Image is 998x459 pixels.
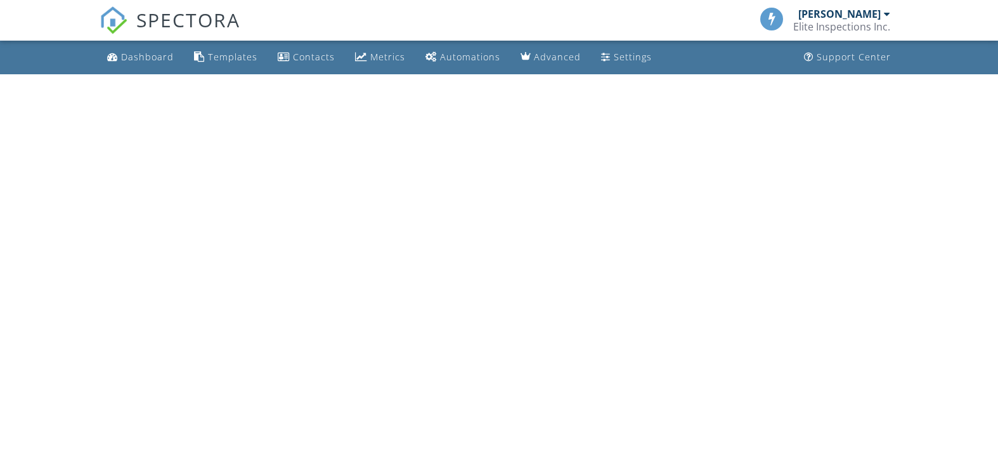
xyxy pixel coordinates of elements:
div: Support Center [817,51,891,63]
div: Metrics [370,51,405,63]
div: Dashboard [121,51,174,63]
a: Settings [596,46,657,69]
div: Settings [614,51,652,63]
a: Contacts [273,46,340,69]
a: Dashboard [102,46,179,69]
div: Automations [440,51,500,63]
a: Automations (Basic) [420,46,505,69]
a: Metrics [350,46,410,69]
div: Advanced [534,51,581,63]
a: Advanced [515,46,586,69]
span: SPECTORA [136,6,240,33]
div: [PERSON_NAME] [798,8,881,20]
img: The Best Home Inspection Software - Spectora [100,6,127,34]
a: Templates [189,46,262,69]
div: Contacts [293,51,335,63]
div: Templates [208,51,257,63]
a: Support Center [799,46,896,69]
a: SPECTORA [100,17,240,44]
div: Elite Inspections Inc. [793,20,890,33]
